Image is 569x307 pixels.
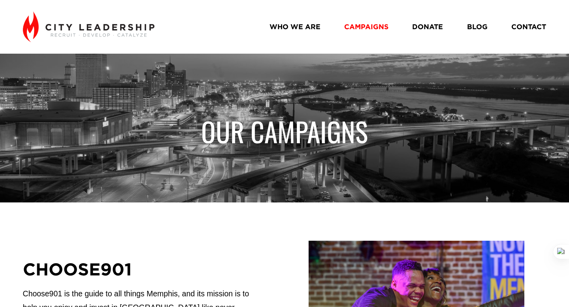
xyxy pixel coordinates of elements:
img: City Leadership - Recruit. Develop. Catalyze. [23,11,154,42]
a: CAMPAIGNS [344,20,388,34]
a: DONATE [412,20,443,34]
h2: CHOOSE901 [23,258,260,280]
h1: OUR CAMPAIGNS [177,115,392,148]
a: BLOG [467,20,488,34]
a: CONTACT [511,20,546,34]
a: WHO WE ARE [269,20,320,34]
